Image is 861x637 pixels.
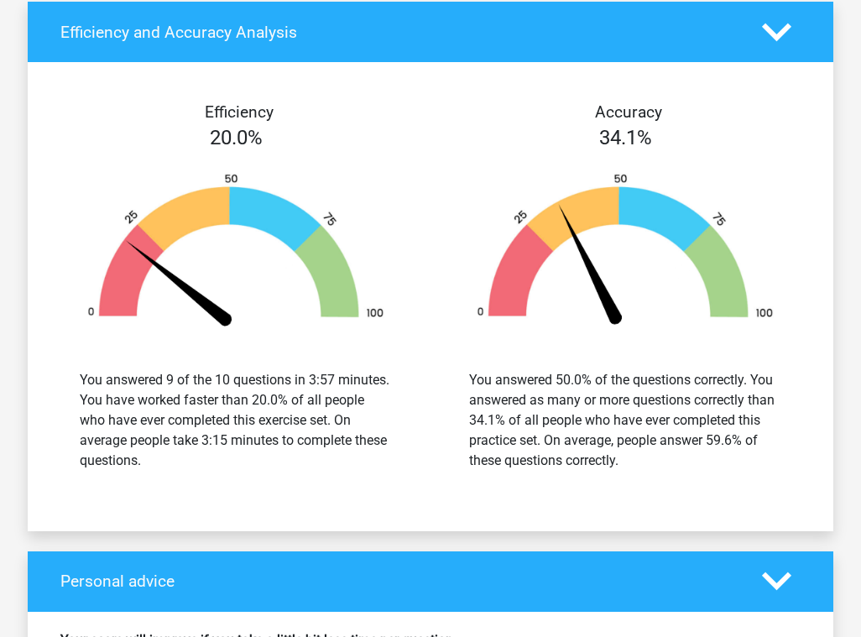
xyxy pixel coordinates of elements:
h4: Efficiency [60,102,418,122]
h4: Accuracy [450,102,807,122]
span: 20.0% [210,126,263,149]
div: You answered 9 of the 10 questions in 3:57 minutes. You have worked faster than 20.0% of all peop... [80,370,392,471]
span: 34.1% [599,126,652,149]
h4: Personal advice [60,572,737,591]
div: You answered 50.0% of the questions correctly. You answered as many or more questions correctly t... [469,370,781,471]
img: 20.4cc17765580c.png [66,173,405,330]
h4: Efficiency and Accuracy Analysis [60,23,737,42]
img: 34.f45c3573b1f5.png [456,173,795,330]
